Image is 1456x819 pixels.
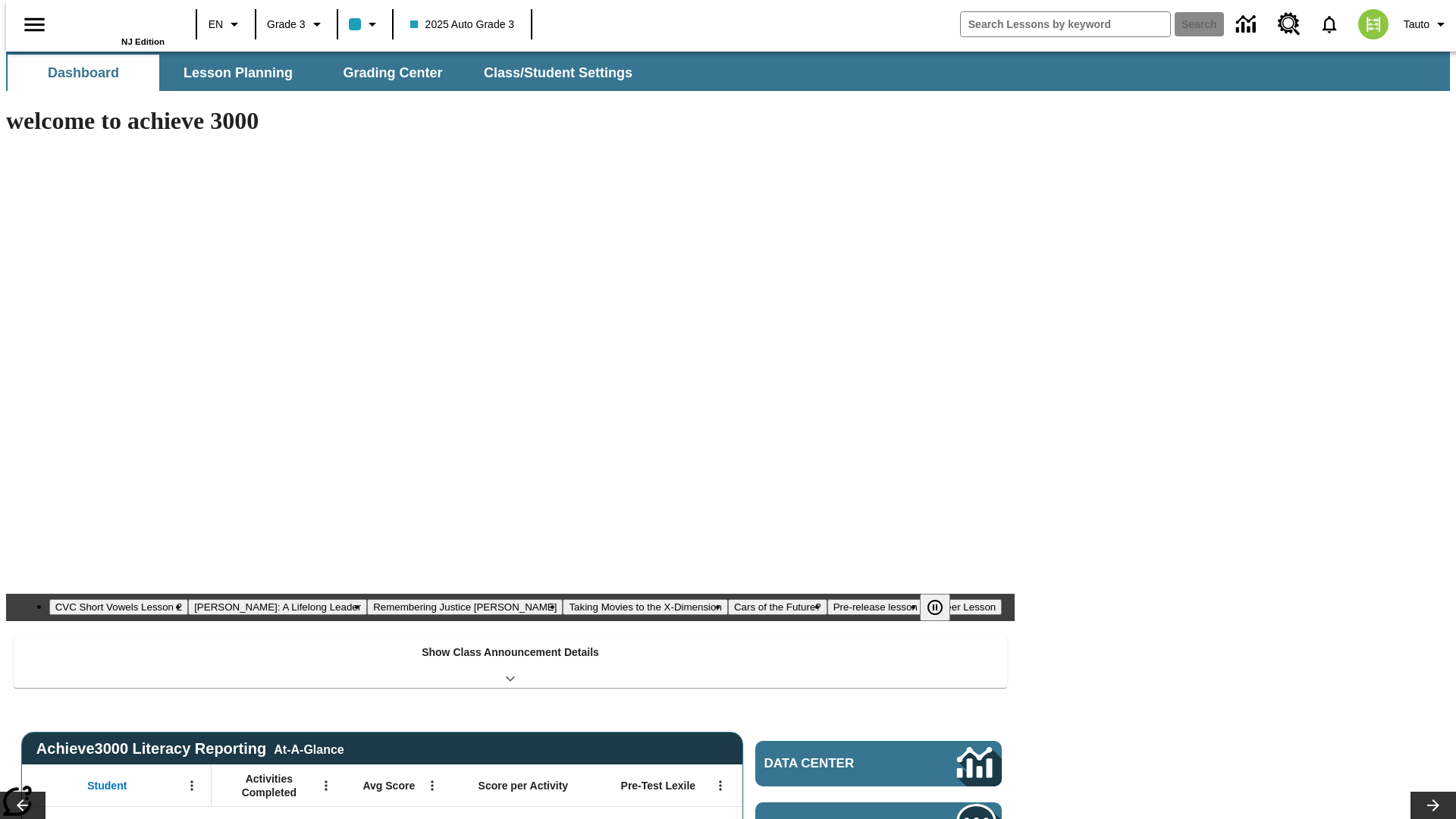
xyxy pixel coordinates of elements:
[6,55,646,91] div: SubNavbar
[1227,4,1269,45] a: Data Center
[367,599,563,615] button: Slide 3 Remembering Justice O'Connor
[267,17,306,33] span: Grade 3
[6,107,1015,135] h1: welcome to achieve 3000
[1269,4,1310,45] a: Resource Center, Will open in new tab
[343,11,388,38] button: Class color is light blue. Change class color
[410,17,515,33] span: 2025 Auto Grade 3
[563,599,728,615] button: Slide 4 Taking Movies to the X-Dimension
[1358,9,1389,39] img: avatar image
[202,11,250,38] button: Language: EN, Select a language
[920,594,965,621] div: Pause
[621,779,696,792] span: Pre-Test Lexile
[209,17,223,33] span: EN
[66,5,165,46] div: Home
[219,772,319,799] span: Activities Completed
[180,774,203,797] button: Open Menu
[422,645,599,661] p: Show Class Announcement Details
[36,740,344,758] span: Achieve3000 Literacy Reporting
[728,599,827,615] button: Slide 5 Cars of the Future?
[920,594,950,621] button: Pause
[188,599,367,615] button: Slide 2 Dianne Feinstein: A Lifelong Leader
[315,774,337,797] button: Open Menu
[12,2,57,47] button: Open side menu
[66,7,165,37] a: Home
[261,11,332,38] button: Grade: Grade 3, Select a grade
[1410,792,1456,819] button: Lesson carousel, Next
[162,55,314,91] button: Lesson Planning
[49,599,188,615] button: Slide 1 CVC Short Vowels Lesson 2
[362,779,415,792] span: Avg Score
[421,774,444,797] button: Open Menu
[755,741,1002,786] a: Data Center
[317,55,469,91] button: Grading Center
[961,12,1170,36] input: search field
[827,599,924,615] button: Slide 6 Pre-release lesson
[274,740,344,757] div: At-A-Glance
[709,774,732,797] button: Open Menu
[14,635,1007,688] div: Show Class Announcement Details
[6,52,1450,91] div: SubNavbar
[1398,11,1456,38] button: Profile/Settings
[87,779,127,792] span: Student
[1404,17,1429,33] span: Tauto
[121,37,165,46] span: NJ Edition
[1349,5,1398,44] button: Select a new avatar
[472,55,645,91] button: Class/Student Settings
[8,55,159,91] button: Dashboard
[764,756,906,771] span: Data Center
[479,779,569,792] span: Score per Activity
[1310,5,1349,44] a: Notifications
